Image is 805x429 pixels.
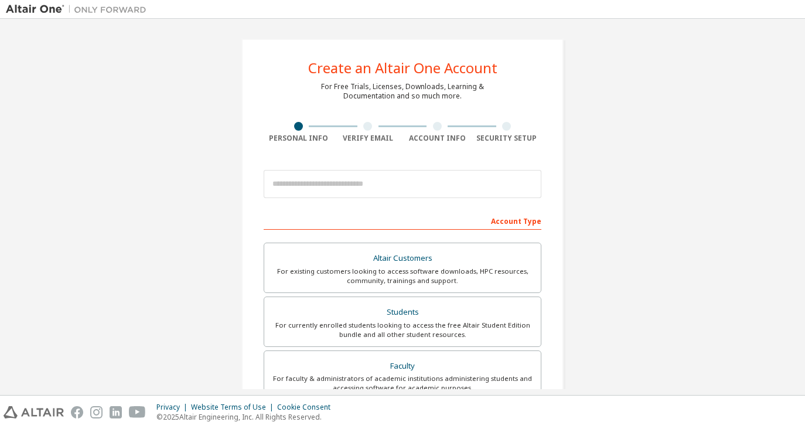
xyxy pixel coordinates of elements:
div: Security Setup [472,134,542,143]
img: facebook.svg [71,406,83,418]
div: Account Type [264,211,541,230]
img: Altair One [6,4,152,15]
div: Account Info [403,134,472,143]
img: instagram.svg [90,406,103,418]
div: For currently enrolled students looking to access the free Altair Student Edition bundle and all ... [271,321,534,339]
img: linkedin.svg [110,406,122,418]
p: © 2025 Altair Engineering, Inc. All Rights Reserved. [156,412,337,422]
div: Altair Customers [271,250,534,267]
div: Cookie Consent [277,403,337,412]
div: For existing customers looking to access software downloads, HPC resources, community, trainings ... [271,267,534,285]
div: Personal Info [264,134,333,143]
div: Privacy [156,403,191,412]
div: Create an Altair One Account [308,61,497,75]
img: youtube.svg [129,406,146,418]
div: Faculty [271,358,534,374]
div: Website Terms of Use [191,403,277,412]
div: Students [271,304,534,321]
div: For faculty & administrators of academic institutions administering students and accessing softwa... [271,374,534,393]
div: For Free Trials, Licenses, Downloads, Learning & Documentation and so much more. [321,82,484,101]
div: Verify Email [333,134,403,143]
img: altair_logo.svg [4,406,64,418]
